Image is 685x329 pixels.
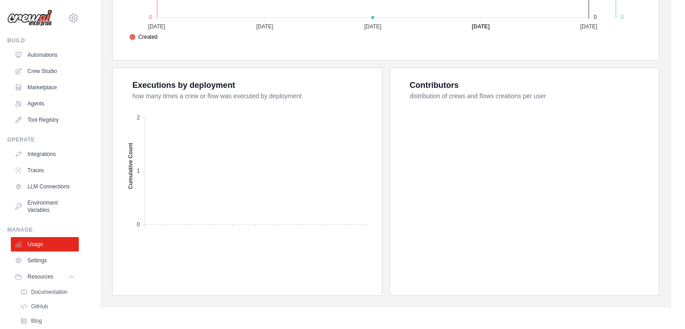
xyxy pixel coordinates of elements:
[31,288,68,296] span: Documentation
[11,48,79,62] a: Automations
[11,147,79,161] a: Integrations
[11,163,79,178] a: Traces
[11,253,79,268] a: Settings
[11,270,79,284] button: Resources
[16,300,79,313] a: GitHub
[364,23,381,29] tspan: [DATE]
[11,179,79,194] a: LLM Connections
[127,142,134,189] text: Cumulative Count
[31,317,42,324] span: Blog
[410,79,459,91] div: Contributors
[16,286,79,298] a: Documentation
[31,303,48,310] span: GitHub
[16,315,79,327] a: Blog
[11,80,79,95] a: Marketplace
[7,136,79,143] div: Operate
[137,168,140,174] tspan: 1
[7,9,52,27] img: Logo
[580,23,597,29] tspan: [DATE]
[256,23,273,29] tspan: [DATE]
[11,237,79,251] a: Usage
[129,33,158,41] span: Created
[137,221,140,227] tspan: 0
[11,64,79,78] a: Crew Studio
[132,91,371,101] dt: how many times a crew or flow was executed by deployment
[472,23,490,29] tspan: [DATE]
[149,14,152,20] tspan: 0
[11,96,79,111] a: Agents
[410,91,649,101] dt: distribution of crews and flows creations per user
[148,23,165,29] tspan: [DATE]
[594,14,597,20] tspan: 0
[11,113,79,127] a: Tool Registry
[11,196,79,217] a: Environment Variables
[7,226,79,233] div: Manage
[7,37,79,44] div: Build
[27,273,53,280] span: Resources
[132,79,235,91] div: Executions by deployment
[621,14,624,20] tspan: 0
[137,114,140,120] tspan: 2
